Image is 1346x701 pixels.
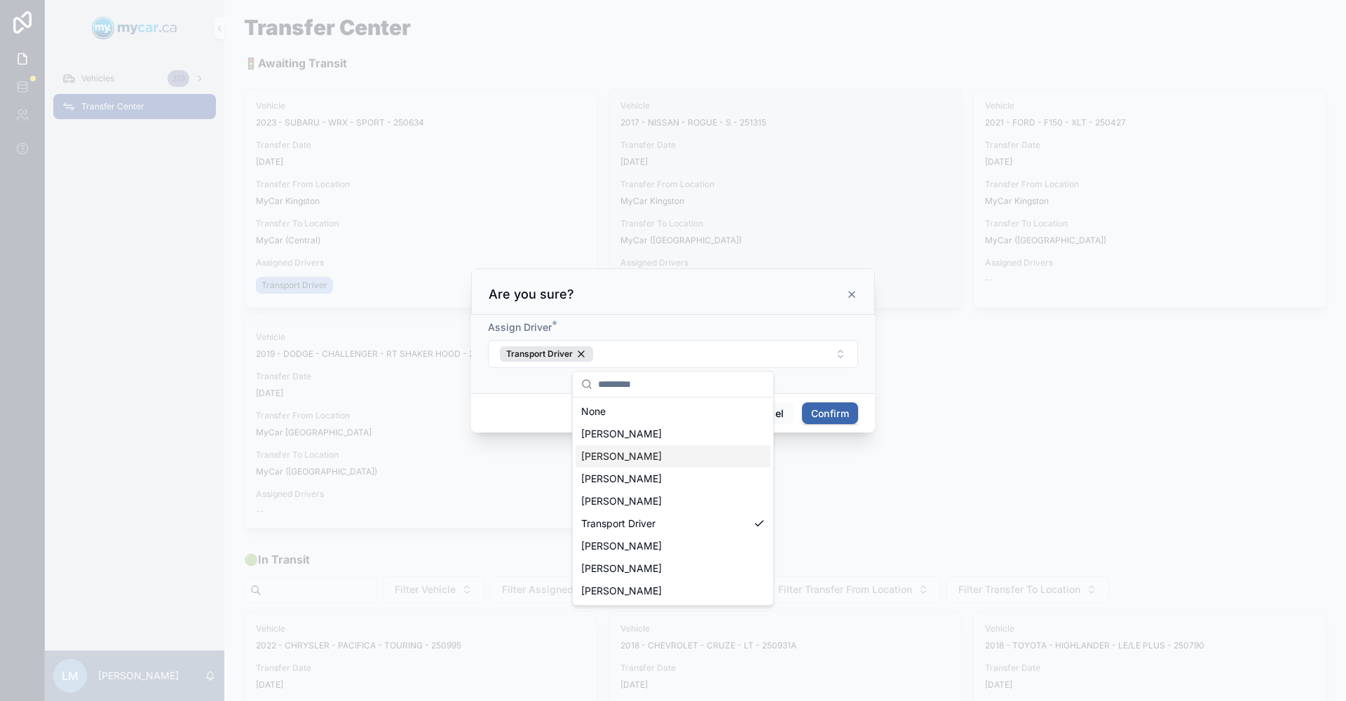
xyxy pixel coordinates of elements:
[581,494,662,508] span: [PERSON_NAME]
[581,584,662,598] span: [PERSON_NAME]
[581,562,662,576] span: [PERSON_NAME]
[500,346,593,362] button: Unselect 88
[581,427,662,441] span: [PERSON_NAME]
[576,400,770,423] div: None
[488,340,858,368] button: Select Button
[506,348,573,360] span: Transport Driver
[802,402,858,425] button: Confirm
[581,449,662,463] span: [PERSON_NAME]
[488,321,552,333] span: Assign Driver
[581,539,662,553] span: [PERSON_NAME]
[581,517,655,531] span: Transport Driver
[573,397,773,605] div: Suggestions
[489,286,574,303] h3: Are you sure?
[581,472,662,486] span: [PERSON_NAME]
